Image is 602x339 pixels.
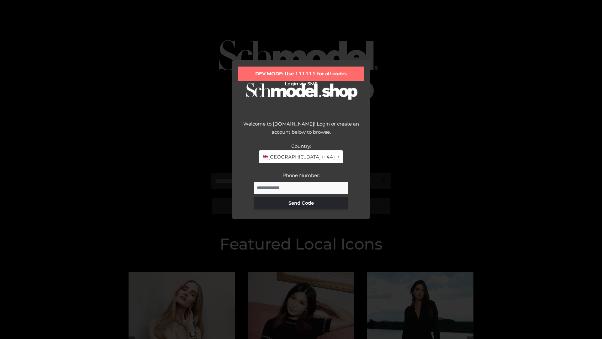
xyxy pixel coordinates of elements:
[254,197,348,209] button: Send Code
[238,67,364,81] div: DEV MODE: Use 111111 for all codes
[238,81,364,87] h2: Login via SMS
[263,154,268,159] img: 🇬🇧
[283,172,320,178] label: Phone Number:
[238,120,364,142] div: Welcome to [DOMAIN_NAME]! Login or create an account below to browse.
[263,153,335,161] span: [GEOGRAPHIC_DATA] (+44)
[291,143,311,149] label: Country:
